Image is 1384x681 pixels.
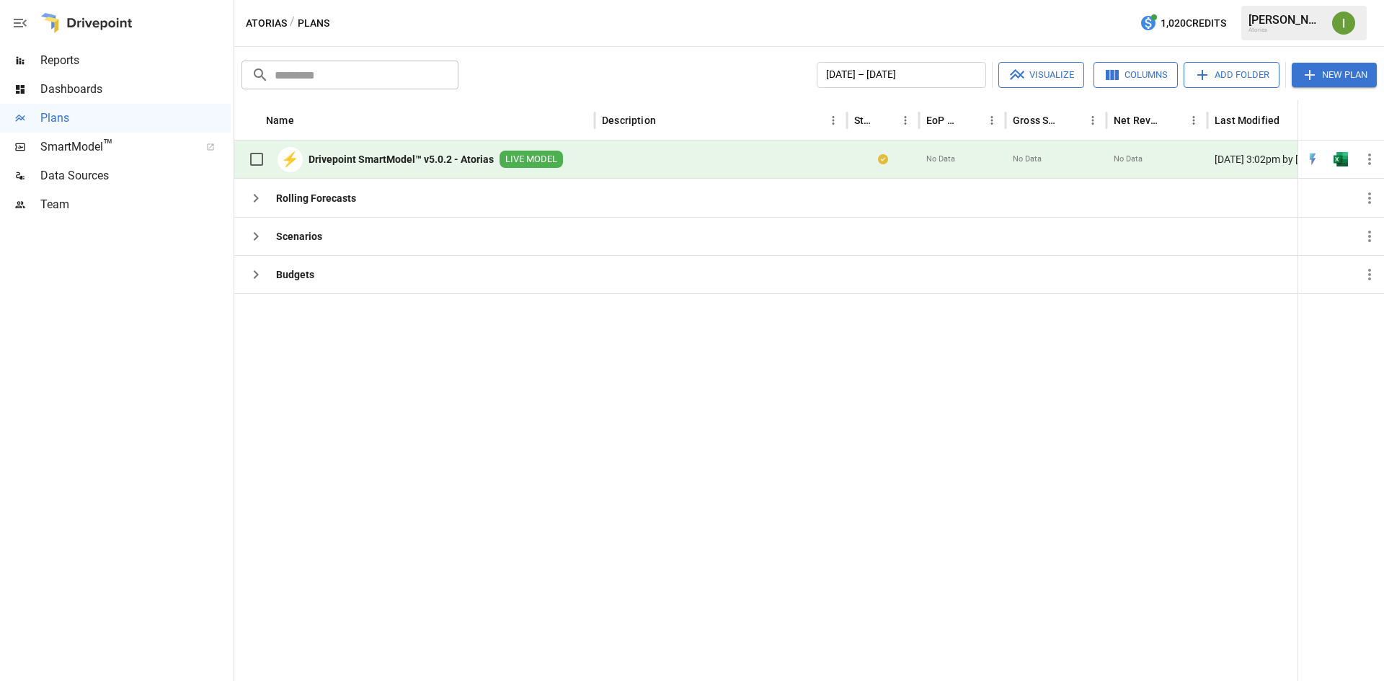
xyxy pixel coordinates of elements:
span: Plans [40,110,231,127]
div: Last Modified [1215,115,1279,126]
span: No Data [926,153,955,165]
button: Sort [962,110,982,130]
div: Atorias [1248,27,1323,33]
button: New Plan [1292,63,1377,87]
button: 1,020Credits [1134,10,1232,37]
img: excel-icon.76473adf.svg [1334,152,1348,166]
button: Add Folder [1184,62,1279,88]
b: Scenarios [276,229,322,244]
b: Rolling Forecasts [276,191,356,205]
button: Atorias [246,14,287,32]
button: [DATE] – [DATE] [817,62,986,88]
div: Net Revenue [1114,115,1162,126]
button: Description column menu [823,110,843,130]
button: Sort [1281,110,1301,130]
span: No Data [1114,153,1143,165]
img: quick-edit-flash.b8aec18c.svg [1305,152,1320,166]
img: Ivonne Vazquez [1332,12,1355,35]
div: Status [854,115,874,126]
button: EoP Cash column menu [982,110,1002,130]
span: Dashboards [40,81,231,98]
button: Sort [1364,110,1384,130]
button: Sort [657,110,678,130]
b: Drivepoint SmartModel™ v5.0.2 - Atorias [309,152,494,166]
span: 1,020 Credits [1161,14,1226,32]
span: SmartModel [40,138,190,156]
button: Columns [1094,62,1178,88]
button: Sort [875,110,895,130]
span: No Data [1013,153,1042,165]
span: ™ [103,136,113,154]
button: Status column menu [895,110,915,130]
div: Name [266,115,294,126]
div: EoP Cash [926,115,960,126]
div: Description [602,115,656,126]
div: Gross Sales [1013,115,1061,126]
span: LIVE MODEL [500,153,563,166]
button: Ivonne Vazquez [1323,3,1364,43]
button: Sort [1063,110,1083,130]
b: Budgets [276,267,314,282]
button: Net Revenue column menu [1184,110,1204,130]
button: Gross Sales column menu [1083,110,1103,130]
div: [PERSON_NAME] [1248,13,1323,27]
div: Open in Quick Edit [1305,152,1320,166]
div: / [290,14,295,32]
div: Open in Excel [1334,152,1348,166]
span: Reports [40,52,231,69]
div: ⚡ [278,147,303,172]
span: Data Sources [40,167,231,184]
button: Visualize [998,62,1084,88]
div: Your plan has changes in Excel that are not reflected in the Drivepoint Data Warehouse, select "S... [878,152,888,166]
span: Team [40,196,231,213]
button: Sort [296,110,316,130]
button: Sort [1163,110,1184,130]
